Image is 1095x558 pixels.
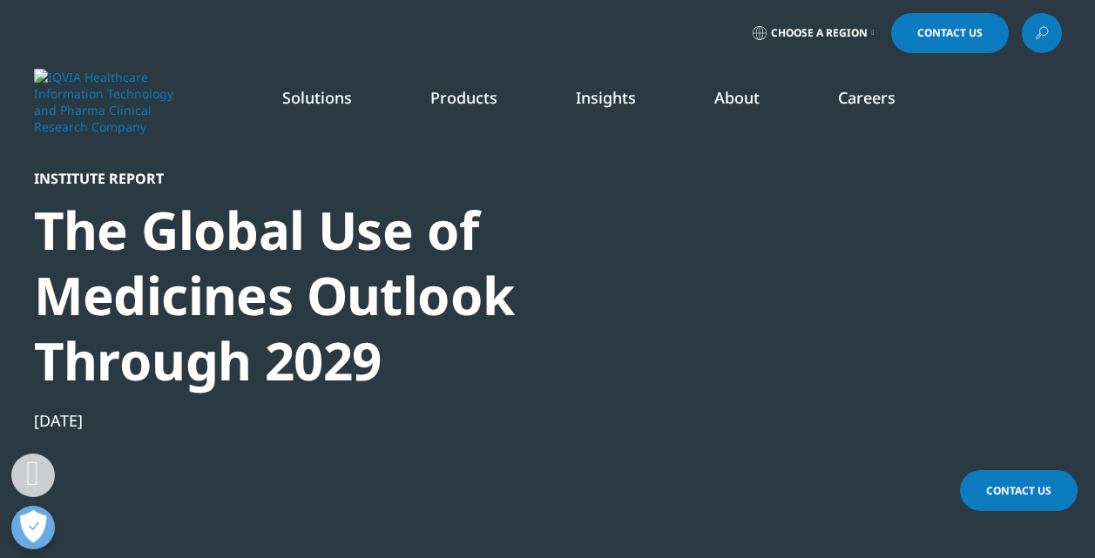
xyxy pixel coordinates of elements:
[838,87,896,108] a: Careers
[960,470,1078,511] a: Contact Us
[180,61,1062,143] nav: Primary
[34,198,632,393] div: The Global Use of Medicines Outlook Through 2029
[891,13,1009,53] a: Contact Us
[714,87,760,108] a: About
[34,170,632,187] div: Institute Report
[771,26,868,40] span: Choose a Region
[282,87,352,108] a: Solutions
[430,87,497,108] a: Products
[576,87,636,108] a: Insights
[11,506,55,549] button: Open Preferences
[986,483,1051,498] span: Contact Us
[34,410,632,431] div: [DATE]
[917,28,983,38] span: Contact Us
[34,69,173,135] img: IQVIA Healthcare Information Technology and Pharma Clinical Research Company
